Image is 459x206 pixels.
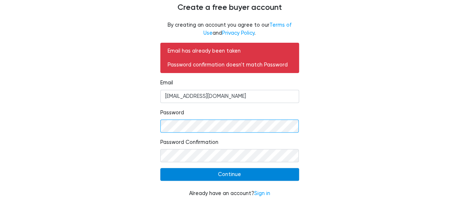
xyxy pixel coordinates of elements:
[203,22,291,36] a: Terms of Use
[160,21,299,37] fieldset: By creating an account you agree to our and .
[168,47,292,55] p: Email has already been taken
[254,190,270,197] a: Sign in
[11,3,449,12] h4: Create a free buyer account
[168,61,292,69] p: Password confirmation doesn't match Password
[160,138,218,146] label: Password Confirmation
[160,79,173,87] label: Email
[160,90,299,103] input: Email
[160,190,299,198] div: Already have an account?
[222,30,255,36] a: Privacy Policy
[160,109,184,117] label: Password
[160,168,299,181] input: Continue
